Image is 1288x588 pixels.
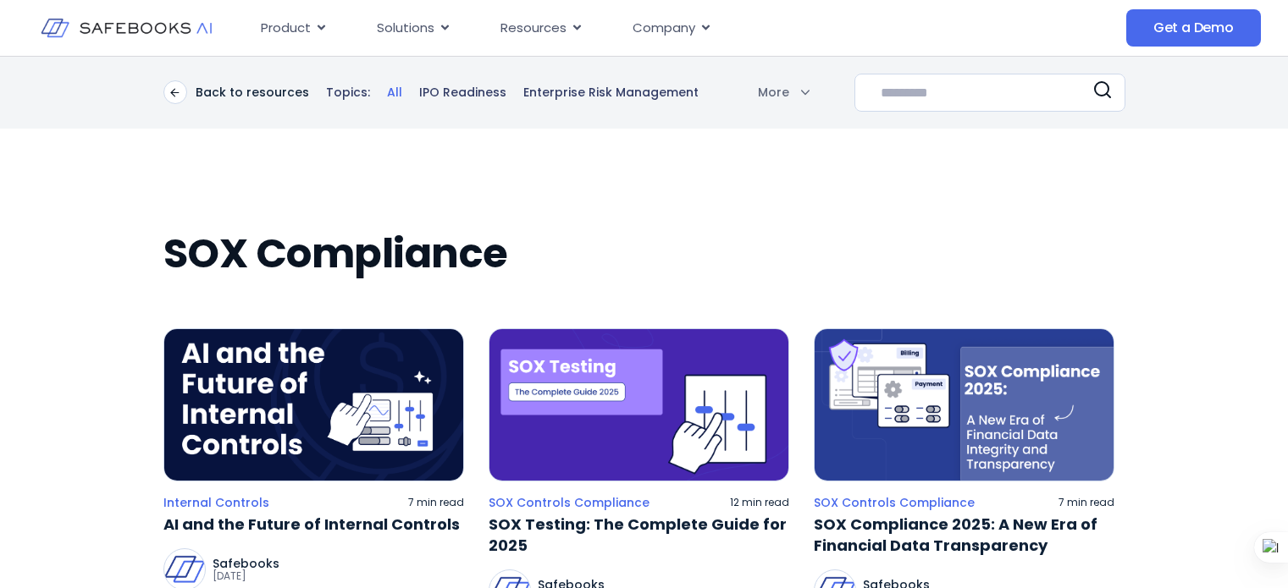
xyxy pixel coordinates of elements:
a: SOX Testing: The Complete Guide for 2025 [489,514,789,556]
nav: Menu [247,12,980,45]
a: Back to resources [163,80,309,104]
span: Resources [500,19,567,38]
a: All [387,85,402,102]
p: Back to resources [196,85,309,100]
a: SOX Controls Compliance [489,495,650,510]
a: Internal Controls [163,495,269,510]
a: SOX Compliance 2025: A New Era of Financial Data Transparency [814,514,1114,556]
h2: SOX Compliance [163,230,1125,278]
p: Safebooks [213,558,279,569]
a: Get a Demo [1126,9,1261,47]
span: Get a Demo [1153,19,1234,36]
span: Product [261,19,311,38]
img: a hand holding a piece of paper with the words,'a and the future [163,328,464,481]
a: IPO Readiness [419,85,506,102]
span: Company [633,19,695,38]
a: Enterprise Risk Management [523,85,699,102]
p: 7 min read [408,496,464,509]
img: a new era of financial data integity and transparency [814,328,1114,481]
p: 7 min read [1059,496,1114,509]
div: More [737,84,810,101]
img: a hand touching a sheet of paper with the words sox testing on it [489,328,789,481]
p: Topics: [326,85,370,102]
p: [DATE] [213,569,279,583]
a: AI and the Future of Internal Controls [163,514,464,535]
p: 12 min read [730,496,789,509]
div: Menu Toggle [247,12,980,45]
span: Solutions [377,19,434,38]
a: SOX Controls Compliance [814,495,975,510]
